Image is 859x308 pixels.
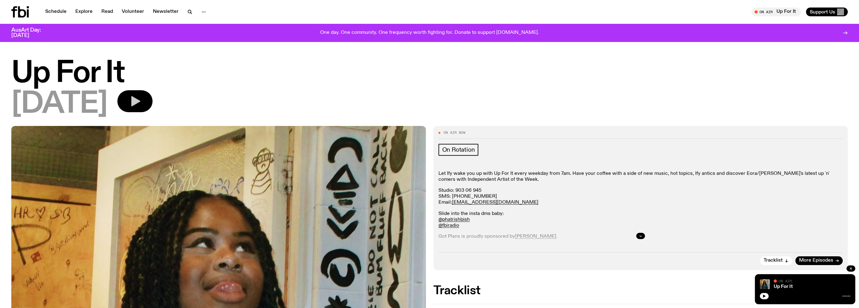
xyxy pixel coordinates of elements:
[779,279,792,283] span: On Air
[72,8,96,16] a: Explore
[764,258,783,263] span: Tracklist
[760,256,792,265] button: Tracklist
[11,90,107,118] span: [DATE]
[443,131,465,134] span: On Air Now
[98,8,117,16] a: Read
[438,223,459,228] a: @fbiradio
[11,28,51,38] h3: AusArt Day: [DATE]
[452,200,538,205] a: [EMAIL_ADDRESS][DOMAIN_NAME]
[442,146,475,153] span: On Rotation
[438,171,843,183] p: Let Ify wake you up with Up For It every weekday from 7am. Have your coffee with a side of new mu...
[438,144,479,156] a: On Rotation
[11,60,848,88] h1: Up For It
[760,279,770,289] img: Ify - a Brown Skin girl with black braided twists, looking up to the side with her tongue stickin...
[149,8,182,16] a: Newsletter
[438,217,470,222] a: @phatrishbish
[806,8,848,16] button: Support Us
[41,8,70,16] a: Schedule
[438,188,843,206] p: Studio: 903 06 945 SMS: [PHONE_NUMBER] Email:
[774,284,793,289] a: Up For It
[810,9,835,15] span: Support Us
[795,256,843,265] a: More Episodes
[751,8,801,16] button: On AirUp For It
[118,8,148,16] a: Volunteer
[438,211,843,229] p: Slide into the insta dms baby:
[799,258,833,263] span: More Episodes
[320,30,539,36] p: One day. One community. One frequency worth fighting for. Donate to support [DOMAIN_NAME].
[433,285,848,296] h2: Tracklist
